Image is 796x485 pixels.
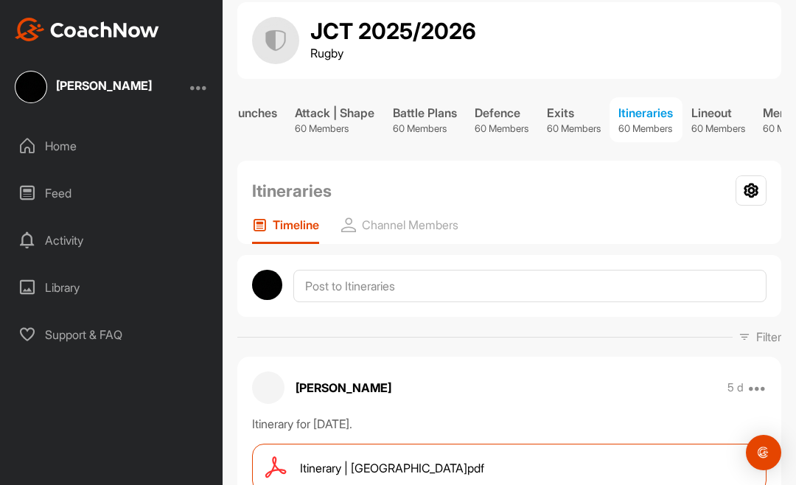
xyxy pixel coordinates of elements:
[8,175,216,212] div: Feed
[547,104,601,122] div: Exits
[475,122,528,136] p: 60 Members
[691,104,745,122] div: Lineout
[310,44,476,62] p: Rugby
[393,104,457,122] div: Battle Plans
[15,71,47,103] img: square_304b06564c21c852d73ae051e3d0d3b0.jpg
[756,328,781,346] p: Filter
[618,122,673,136] p: 60 Members
[56,80,152,91] div: [PERSON_NAME]
[310,19,476,44] h1: JCT 2025/2026
[393,122,457,136] p: 60 Members
[252,415,767,433] div: Itinerary for [DATE].
[746,435,781,470] div: Open Intercom Messenger
[296,379,391,397] p: [PERSON_NAME]
[15,18,159,41] img: CoachNow
[252,178,332,203] h2: Itineraries
[475,104,528,122] div: Defence
[273,217,319,232] p: Timeline
[295,104,374,122] div: Attack | Shape
[8,128,216,164] div: Home
[8,269,216,306] div: Library
[8,222,216,259] div: Activity
[727,380,744,395] p: 5 d
[362,217,458,232] p: Channel Members
[252,17,299,64] img: group
[252,270,282,300] img: avatar
[300,459,484,477] span: Itinerary | [GEOGRAPHIC_DATA]pdf
[8,316,216,353] div: Support & FAQ
[618,104,673,122] div: Itineraries
[547,122,601,136] p: 60 Members
[295,122,374,136] p: 60 Members
[691,122,745,136] p: 60 Members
